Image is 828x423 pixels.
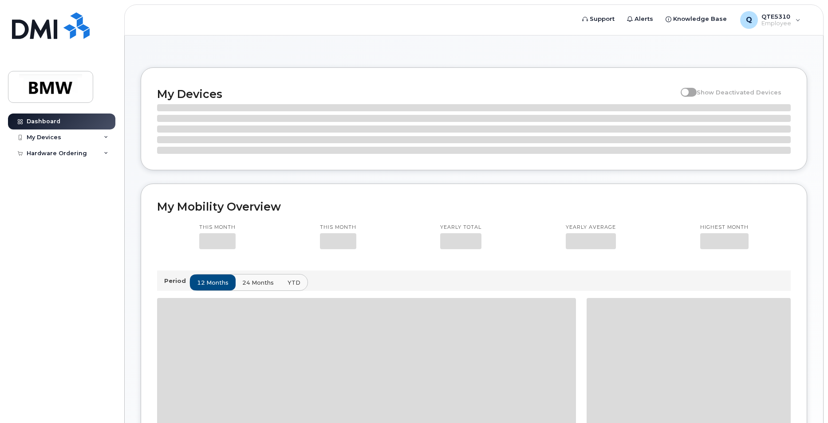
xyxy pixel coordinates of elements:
[320,224,356,231] p: This month
[288,278,300,287] span: YTD
[697,89,781,96] span: Show Deactivated Devices
[681,84,688,91] input: Show Deactivated Devices
[566,224,616,231] p: Yearly average
[164,277,189,285] p: Period
[157,200,791,213] h2: My Mobility Overview
[440,224,481,231] p: Yearly total
[700,224,749,231] p: Highest month
[157,87,676,101] h2: My Devices
[242,278,274,287] span: 24 months
[199,224,236,231] p: This month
